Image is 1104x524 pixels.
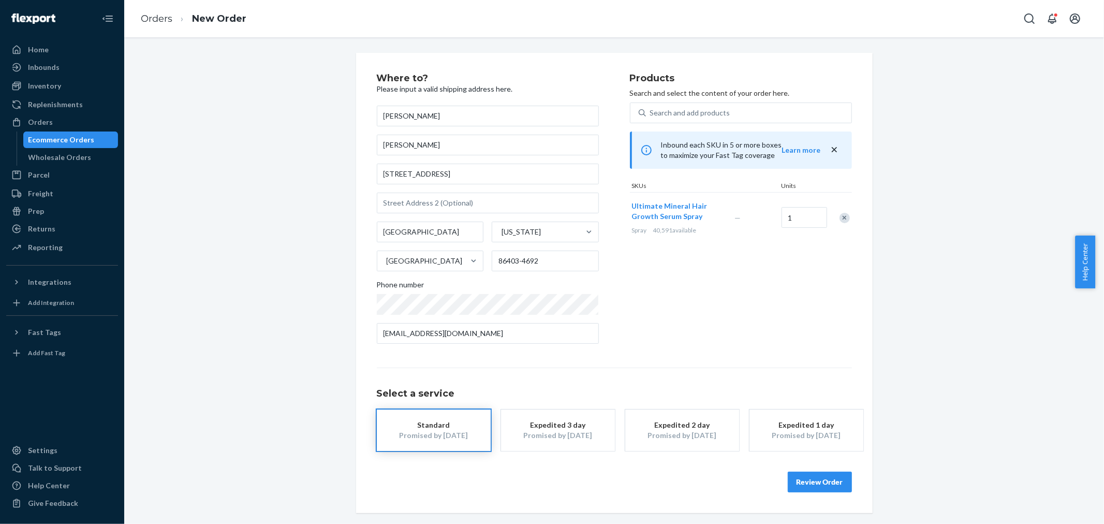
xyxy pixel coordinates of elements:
[630,88,852,98] p: Search and select the content of your order here.
[6,221,118,237] a: Returns
[28,277,71,287] div: Integrations
[6,295,118,311] a: Add Integration
[653,226,697,234] span: 40,591 available
[6,203,118,220] a: Prep
[502,227,541,237] div: [US_STATE]
[765,430,848,441] div: Promised by [DATE]
[28,170,50,180] div: Parcel
[501,410,615,451] button: Expedited 3 dayPromised by [DATE]
[386,256,387,266] input: [GEOGRAPHIC_DATA]
[829,144,840,155] button: close
[392,430,475,441] div: Promised by [DATE]
[23,149,119,166] a: Wholesale Orders
[735,213,741,222] span: —
[392,420,475,430] div: Standard
[377,135,599,155] input: Company Name
[6,460,118,476] a: Talk to Support
[840,213,850,223] div: Remove Item
[6,324,118,341] button: Fast Tags
[630,74,852,84] h2: Products
[377,84,599,94] p: Please input a valid shipping address here.
[28,348,65,357] div: Add Fast Tag
[6,78,118,94] a: Inventory
[377,323,599,344] input: Email (Only Required for International)
[625,410,739,451] button: Expedited 2 dayPromised by [DATE]
[749,410,863,451] button: Expedited 1 dayPromised by [DATE]
[377,74,599,84] h2: Where to?
[501,227,502,237] input: [US_STATE]
[11,13,55,24] img: Flexport logo
[6,114,118,130] a: Orders
[6,96,118,113] a: Replenishments
[28,481,70,491] div: Help Center
[141,13,172,24] a: Orders
[632,226,647,234] span: Spray
[28,135,95,145] div: Ecommerce Orders
[28,62,60,72] div: Inbounds
[517,430,599,441] div: Promised by [DATE]
[782,145,821,155] button: Learn more
[6,167,118,183] a: Parcel
[1065,8,1085,29] button: Open account menu
[788,472,852,492] button: Review Order
[377,164,599,184] input: Street Address
[6,274,118,290] button: Integrations
[377,389,852,399] h1: Select a service
[97,8,118,29] button: Close Navigation
[28,117,53,127] div: Orders
[192,13,246,24] a: New Order
[387,256,463,266] div: [GEOGRAPHIC_DATA]
[765,420,848,430] div: Expedited 1 day
[641,420,724,430] div: Expedited 2 day
[377,222,484,242] input: City
[133,4,255,34] ol: breadcrumbs
[28,224,55,234] div: Returns
[779,181,826,192] div: Units
[6,495,118,512] button: Give Feedback
[28,498,78,508] div: Give Feedback
[1019,8,1040,29] button: Open Search Box
[517,420,599,430] div: Expedited 3 day
[6,239,118,256] a: Reporting
[28,206,44,216] div: Prep
[6,41,118,58] a: Home
[377,106,599,126] input: First & Last Name
[6,59,118,76] a: Inbounds
[28,81,61,91] div: Inventory
[28,99,83,110] div: Replenishments
[6,345,118,361] a: Add Fast Tag
[782,207,827,228] input: Quantity
[28,152,92,163] div: Wholesale Orders
[6,442,118,459] a: Settings
[28,45,49,55] div: Home
[377,280,424,294] span: Phone number
[28,463,82,473] div: Talk to Support
[630,132,852,169] div: Inbound each SKU in 5 or more boxes to maximize your Fast Tag coverage
[641,430,724,441] div: Promised by [DATE]
[377,193,599,213] input: Street Address 2 (Optional)
[28,242,63,253] div: Reporting
[28,298,74,307] div: Add Integration
[1042,8,1063,29] button: Open notifications
[28,445,57,456] div: Settings
[377,410,491,451] button: StandardPromised by [DATE]
[6,477,118,494] a: Help Center
[630,181,779,192] div: SKUs
[28,327,61,338] div: Fast Tags
[28,188,53,199] div: Freight
[23,132,119,148] a: Ecommerce Orders
[1075,236,1095,288] button: Help Center
[650,108,730,118] div: Search and add products
[492,251,599,271] input: ZIP Code
[632,201,723,222] button: Ultimate Mineral Hair Growth Serum Spray
[6,185,118,202] a: Freight
[632,201,708,221] span: Ultimate Mineral Hair Growth Serum Spray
